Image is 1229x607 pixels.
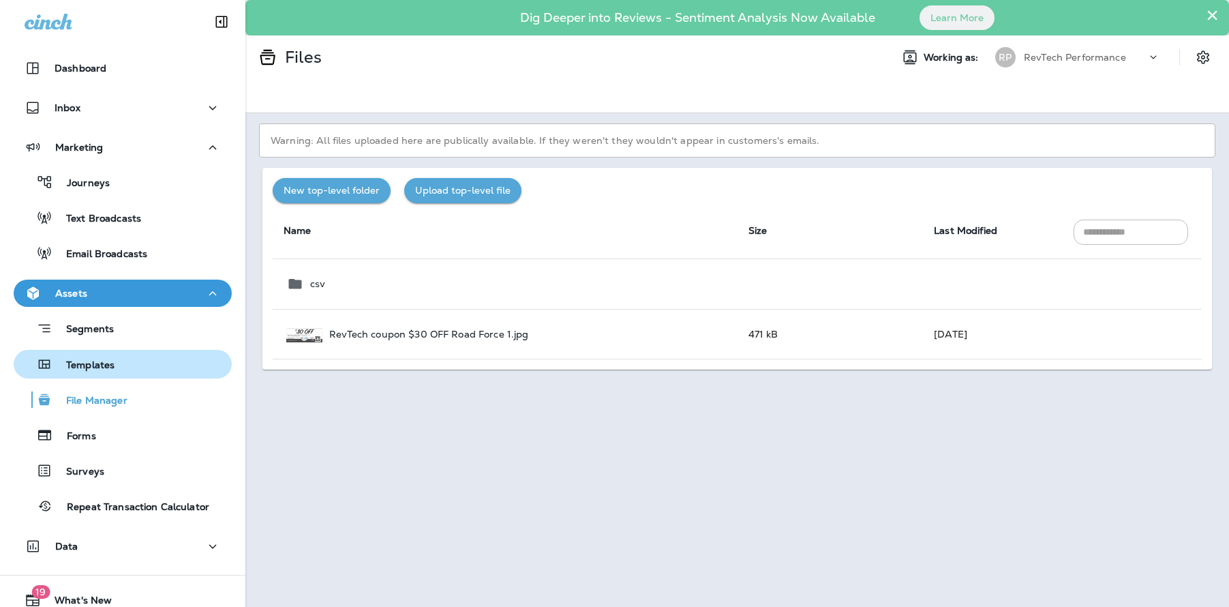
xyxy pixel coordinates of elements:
[14,239,232,267] button: Email Broadcasts
[920,5,995,30] button: Learn More
[329,329,528,340] p: RevTech coupon $30 OFF Road Force 1.jpg
[53,430,96,443] p: Forms
[259,123,1215,158] p: Warning: All files uploaded here are publically available. If they weren't they wouldn't appear i...
[52,248,147,261] p: Email Broadcasts
[14,492,232,520] button: Repeat Transaction Calculator
[52,213,141,226] p: Text Broadcasts
[14,314,232,343] button: Segments
[55,142,103,153] p: Marketing
[52,395,127,408] p: File Manager
[481,16,915,20] p: Dig Deeper into Reviews - Sentiment Analysis Now Available
[14,134,232,161] button: Marketing
[924,52,982,63] span: Working as:
[995,47,1016,68] div: RP
[310,278,325,289] p: csv
[1024,52,1126,63] p: RevTech Performance
[286,325,322,342] img: RevTech%20coupon%20$30%20OFF%20Road%20Force%201.jpg
[52,359,115,372] p: Templates
[14,456,232,485] button: Surveys
[31,585,50,599] span: 19
[1206,4,1219,26] button: Close
[923,309,1062,359] td: [DATE]
[14,55,232,82] button: Dashboard
[55,63,106,74] p: Dashboard
[14,421,232,449] button: Forms
[14,94,232,121] button: Inbox
[738,309,924,359] td: 471 kB
[748,224,768,237] span: Size
[52,323,114,337] p: Segments
[52,466,104,479] p: Surveys
[284,224,312,237] span: Name
[53,177,110,190] p: Journeys
[202,8,241,35] button: Collapse Sidebar
[14,203,232,232] button: Text Broadcasts
[1191,45,1215,70] button: Settings
[934,224,997,237] span: Last Modified
[55,541,78,552] p: Data
[14,385,232,414] button: File Manager
[55,288,87,299] p: Assets
[279,47,322,68] p: Files
[14,280,232,307] button: Assets
[14,533,232,560] button: Data
[273,178,391,203] button: New top-level folder
[55,102,80,113] p: Inbox
[14,350,232,379] button: Templates
[14,168,232,196] button: Journeys
[53,501,209,514] p: Repeat Transaction Calculator
[404,178,521,203] button: Upload top-level file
